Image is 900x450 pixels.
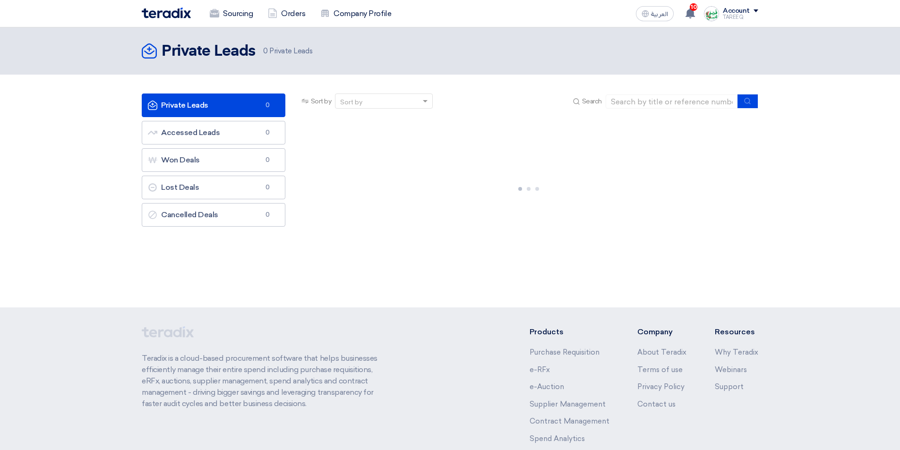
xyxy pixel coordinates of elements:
[263,46,312,57] span: Private Leads
[530,365,550,374] a: e-RFx
[530,382,564,391] a: e-Auction
[142,203,285,227] a: Cancelled Deals0
[582,96,602,106] span: Search
[262,101,274,110] span: 0
[311,96,332,106] span: Sort by
[530,417,609,425] a: Contract Management
[262,210,274,220] span: 0
[637,382,685,391] a: Privacy Policy
[715,326,758,338] li: Resources
[142,176,285,199] a: Lost Deals0
[142,148,285,172] a: Won Deals0
[715,348,758,357] a: Why Teradix
[142,353,388,409] p: Teradix is a cloud-based procurement software that helps businesses efficiently manage their enti...
[606,94,738,109] input: Search by title or reference number
[263,47,268,55] span: 0
[636,6,674,21] button: العربية
[637,365,683,374] a: Terms of use
[723,7,750,15] div: Account
[637,348,686,357] a: About Teradix
[651,11,668,17] span: العربية
[690,3,697,11] span: 10
[715,382,744,391] a: Support
[142,8,191,18] img: Teradix logo
[313,3,399,24] a: Company Profile
[260,3,313,24] a: Orders
[162,42,256,61] h2: Private Leads
[262,128,274,137] span: 0
[530,400,606,408] a: Supplier Management
[637,400,676,408] a: Contact us
[637,326,686,338] li: Company
[530,434,585,443] a: Spend Analytics
[530,348,600,357] a: Purchase Requisition
[262,155,274,165] span: 0
[723,15,758,20] div: TAREEQ
[704,6,719,21] img: Screenshot___1727703618088.png
[715,365,747,374] a: Webinars
[530,326,609,338] li: Products
[202,3,260,24] a: Sourcing
[142,121,285,144] a: Accessed Leads0
[142,93,285,117] a: Private Leads0
[340,97,362,107] div: Sort by
[262,183,274,192] span: 0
